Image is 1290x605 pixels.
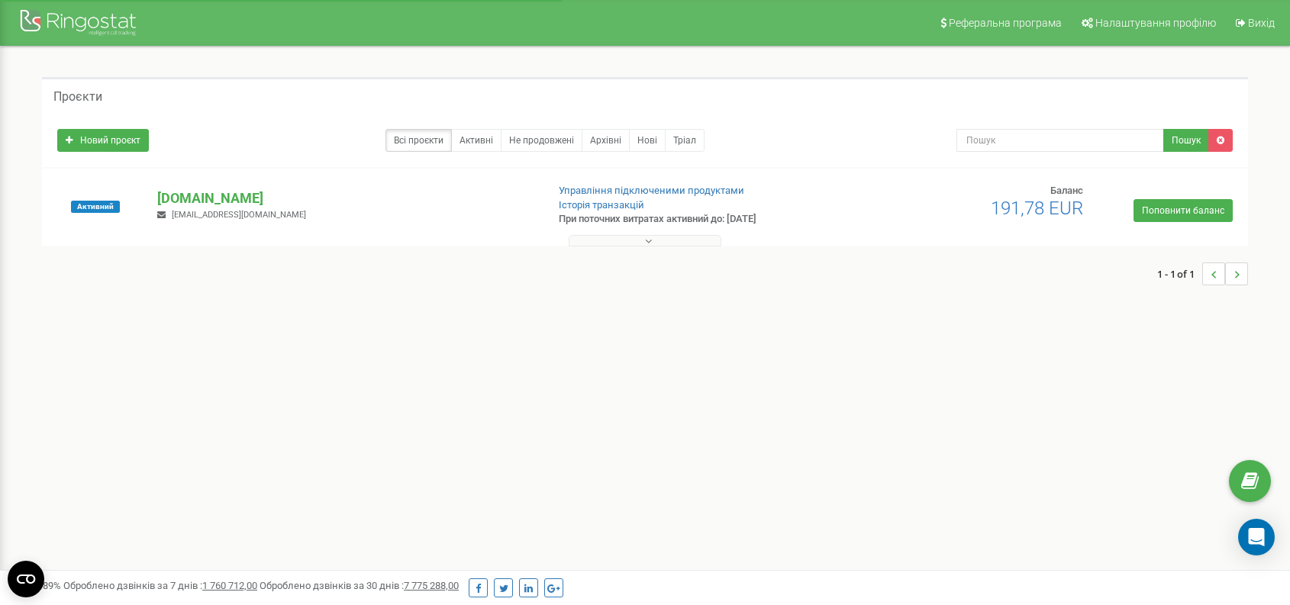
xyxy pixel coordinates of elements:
[1238,519,1275,555] div: Open Intercom Messenger
[559,212,836,227] p: При поточних витратах активний до: [DATE]
[1157,247,1248,301] nav: ...
[501,129,582,152] a: Не продовжені
[385,129,452,152] a: Всі проєкти
[1163,129,1209,152] button: Пошук
[404,580,459,591] u: 7 775 288,00
[991,198,1083,219] span: 191,78 EUR
[8,561,44,597] button: Open CMP widget
[665,129,705,152] a: Тріал
[949,17,1062,29] span: Реферальна програма
[157,188,534,208] p: [DOMAIN_NAME]
[57,129,149,152] a: Новий проєкт
[582,129,630,152] a: Архівні
[1095,17,1216,29] span: Налаштування профілю
[451,129,501,152] a: Активні
[956,129,1165,152] input: Пошук
[1134,199,1233,222] a: Поповнити баланс
[559,199,644,211] a: Історія транзакцій
[629,129,666,152] a: Нові
[202,580,257,591] u: 1 760 712,00
[63,580,257,591] span: Оброблено дзвінків за 7 днів :
[172,210,306,220] span: [EMAIL_ADDRESS][DOMAIN_NAME]
[260,580,459,591] span: Оброблено дзвінків за 30 днів :
[1248,17,1275,29] span: Вихід
[53,90,102,104] h5: Проєкти
[559,185,744,196] a: Управління підключеними продуктами
[71,201,120,213] span: Активний
[1157,262,1202,285] span: 1 - 1 of 1
[1050,185,1083,196] span: Баланс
